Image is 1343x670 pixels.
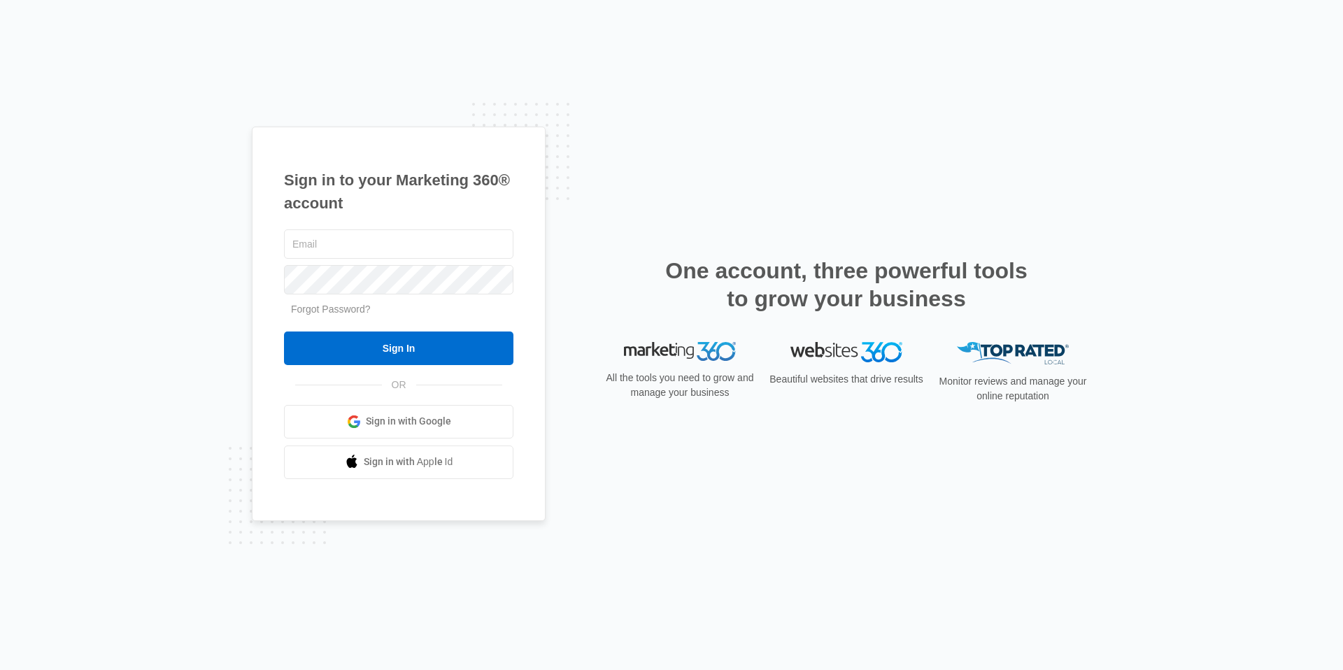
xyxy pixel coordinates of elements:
[284,446,513,479] a: Sign in with Apple Id
[957,342,1069,365] img: Top Rated Local
[935,374,1091,404] p: Monitor reviews and manage your online reputation
[364,455,453,469] span: Sign in with Apple Id
[661,257,1032,313] h2: One account, three powerful tools to grow your business
[366,414,451,429] span: Sign in with Google
[284,332,513,365] input: Sign In
[624,342,736,362] img: Marketing 360
[768,372,925,387] p: Beautiful websites that drive results
[284,169,513,215] h1: Sign in to your Marketing 360® account
[382,378,416,392] span: OR
[284,229,513,259] input: Email
[602,371,758,400] p: All the tools you need to grow and manage your business
[284,405,513,439] a: Sign in with Google
[790,342,902,362] img: Websites 360
[291,304,371,315] a: Forgot Password?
